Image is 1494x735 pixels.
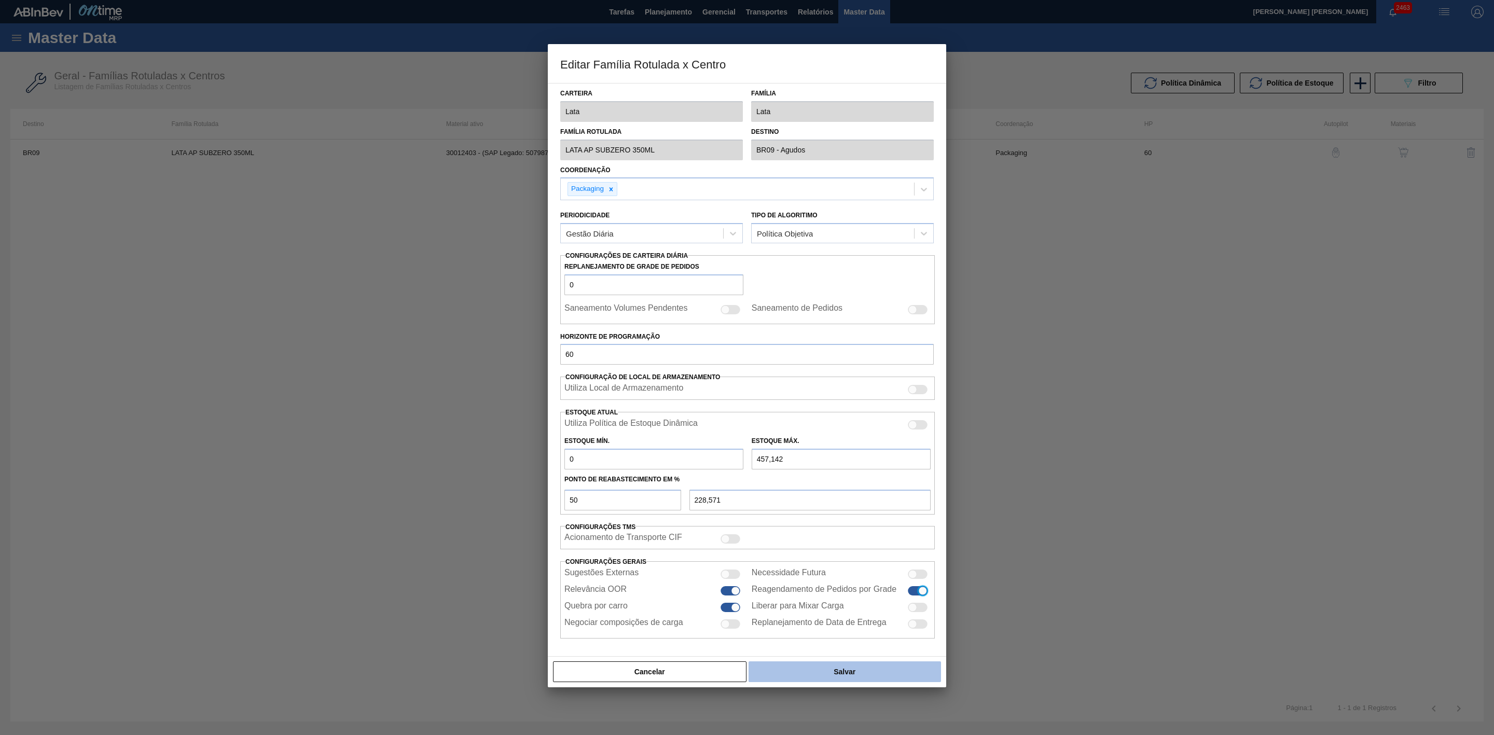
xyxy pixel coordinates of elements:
[752,618,887,630] label: Replanejamento de Data de Entrega
[565,252,688,259] span: Configurações de Carteira Diária
[565,558,646,565] span: Configurações Gerais
[564,419,698,431] label: Quando ativada, o sistema irá usar os estoques usando a Política de Estoque Dinâmica.
[752,303,842,316] label: Saneamento de Pedidos
[564,259,743,274] label: Replanejamento de Grade de Pedidos
[564,618,683,630] label: Negociar composições de carga
[751,86,934,101] label: Família
[752,601,844,614] label: Liberar para Mixar Carga
[560,212,610,219] label: Periodicidade
[564,568,639,580] label: Sugestões Externas
[568,183,605,196] div: Packaging
[564,383,683,396] label: Quando ativada, o sistema irá exibir os estoques de diferentes locais de armazenamento.
[757,229,813,238] div: Política Objetiva
[548,44,946,84] h3: Editar Família Rotulada x Centro
[560,167,611,174] label: Coordenação
[565,409,618,416] label: Estoque Atual
[751,124,934,140] label: Destino
[752,437,799,445] label: Estoque Máx.
[752,568,826,580] label: Necessidade Futura
[749,661,941,682] button: Salvar
[565,373,720,381] span: Configuração de Local de Armazenamento
[564,303,688,316] label: Saneamento Volumes Pendentes
[564,533,682,545] label: Acionamento de Transporte CIF
[564,476,680,483] label: Ponto de Reabastecimento em %
[565,523,635,531] label: Configurações TMS
[752,585,896,597] label: Reagendamento de Pedidos por Grade
[564,585,627,597] label: Relevância OOR
[560,86,743,101] label: Carteira
[751,212,818,219] label: Tipo de Algoritimo
[560,329,934,344] label: Horizonte de Programação
[564,601,628,614] label: Quebra por carro
[553,661,746,682] button: Cancelar
[566,229,614,238] div: Gestão Diária
[564,437,610,445] label: Estoque Mín.
[560,124,743,140] label: Família Rotulada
